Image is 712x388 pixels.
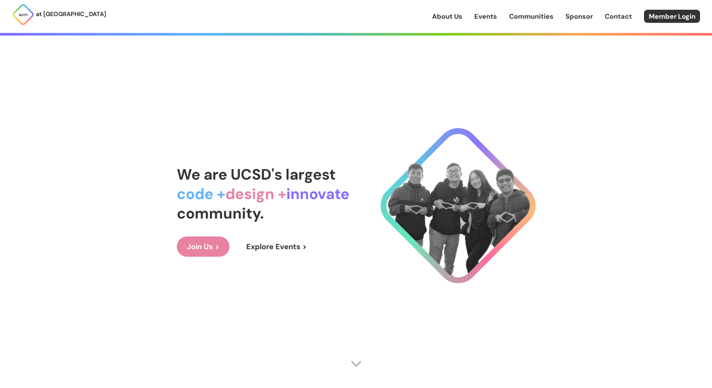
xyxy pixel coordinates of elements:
span: design + [225,184,286,204]
a: Sponsor [565,12,593,21]
a: Explore Events > [236,236,317,257]
span: code + [177,184,225,204]
p: at [GEOGRAPHIC_DATA] [36,9,106,19]
a: Events [474,12,497,21]
img: ACM Logo [12,3,34,26]
img: Scroll Arrow [351,358,362,369]
a: Contact [605,12,632,21]
img: Cool Logo [380,128,536,283]
a: About Us [432,12,462,21]
a: at [GEOGRAPHIC_DATA] [12,3,106,26]
a: Member Login [644,10,700,23]
span: community. [177,204,264,223]
a: Join Us > [177,236,229,257]
a: Communities [509,12,554,21]
span: innovate [286,184,349,204]
span: We are UCSD's largest [177,165,336,184]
